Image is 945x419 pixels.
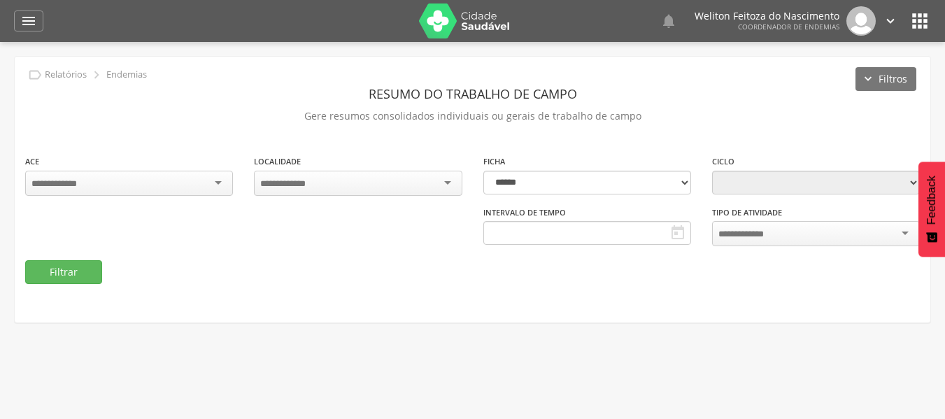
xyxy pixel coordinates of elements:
p: Gere resumos consolidados individuais ou gerais de trabalho de campo [25,106,920,126]
p: Weliton Feitoza do Nascimento [695,11,839,21]
header: Resumo do Trabalho de Campo [25,81,920,106]
i:  [89,67,104,83]
i:  [909,10,931,32]
button: Filtros [855,67,916,91]
span: Coordenador de Endemias [738,22,839,31]
i:  [660,13,677,29]
a:  [883,6,898,36]
label: Ficha [483,156,505,167]
label: Ciclo [712,156,734,167]
label: ACE [25,156,39,167]
i:  [27,67,43,83]
button: Filtrar [25,260,102,284]
label: Intervalo de Tempo [483,207,566,218]
i:  [669,225,686,241]
p: Endemias [106,69,147,80]
i:  [20,13,37,29]
label: Localidade [254,156,301,167]
i:  [883,13,898,29]
button: Feedback - Mostrar pesquisa [918,162,945,257]
p: Relatórios [45,69,87,80]
label: Tipo de Atividade [712,207,782,218]
a:  [14,10,43,31]
span: Feedback [925,176,938,225]
a:  [660,6,677,36]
